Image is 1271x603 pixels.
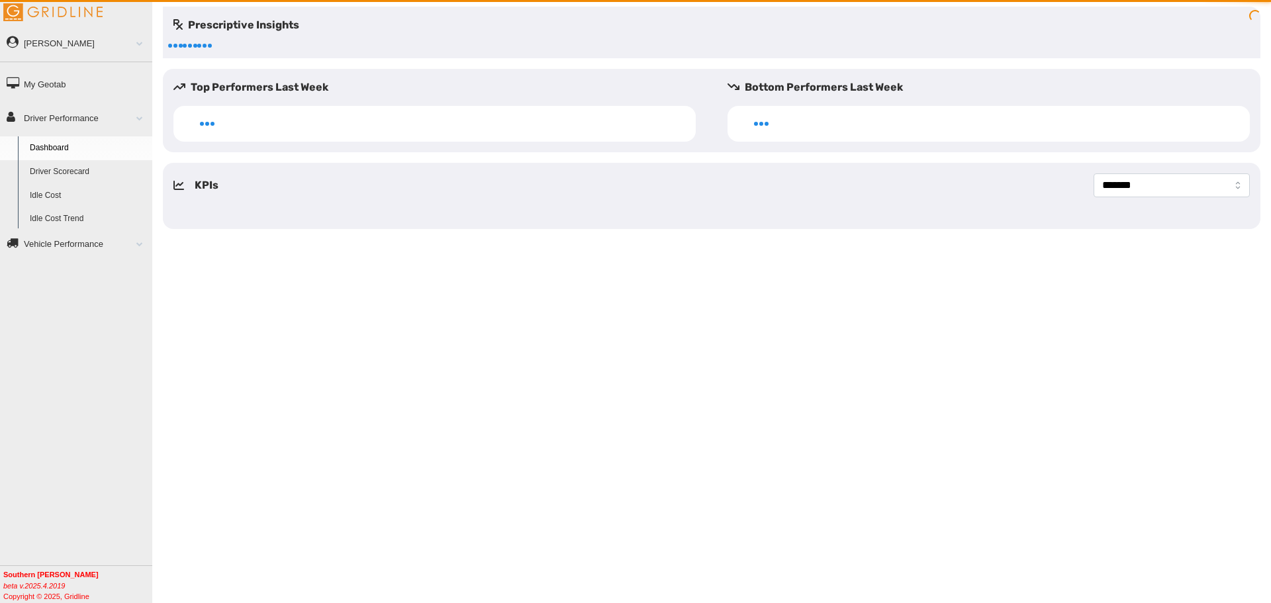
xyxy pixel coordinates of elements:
[195,177,218,193] h5: KPIs
[3,569,152,602] div: Copyright © 2025, Gridline
[24,207,152,231] a: Idle Cost Trend
[3,3,103,21] img: Gridline
[173,79,706,95] h5: Top Performers Last Week
[24,184,152,208] a: Idle Cost
[173,17,299,33] h5: Prescriptive Insights
[24,160,152,184] a: Driver Scorecard
[24,136,152,160] a: Dashboard
[728,79,1260,95] h5: Bottom Performers Last Week
[3,571,99,579] b: Southern [PERSON_NAME]
[3,582,65,590] i: beta v.2025.4.2019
